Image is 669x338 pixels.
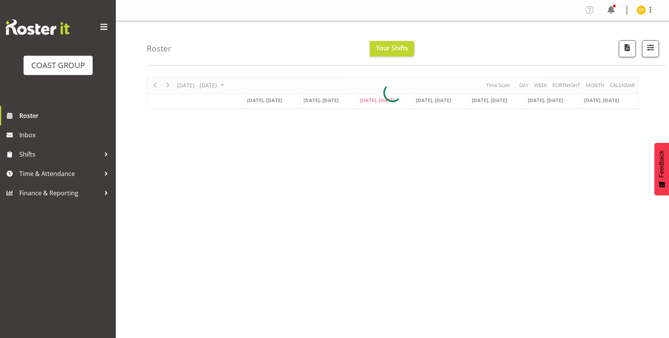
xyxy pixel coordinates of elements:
[376,44,408,52] span: Your Shifts
[19,110,112,121] span: Roster
[637,5,646,15] img: seon-young-belding8911.jpg
[619,40,636,57] button: Download a PDF of the roster according to the set date range.
[19,129,112,141] span: Inbox
[658,150,665,178] span: Feedback
[642,40,659,57] button: Filter Shifts
[6,19,69,35] img: Rosterit website logo
[147,44,171,53] h4: Roster
[370,41,414,56] button: Your Shifts
[19,149,100,160] span: Shifts
[31,60,85,71] div: COAST GROUP
[654,143,669,195] button: Feedback - Show survey
[19,168,100,179] span: Time & Attendance
[19,187,100,199] span: Finance & Reporting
